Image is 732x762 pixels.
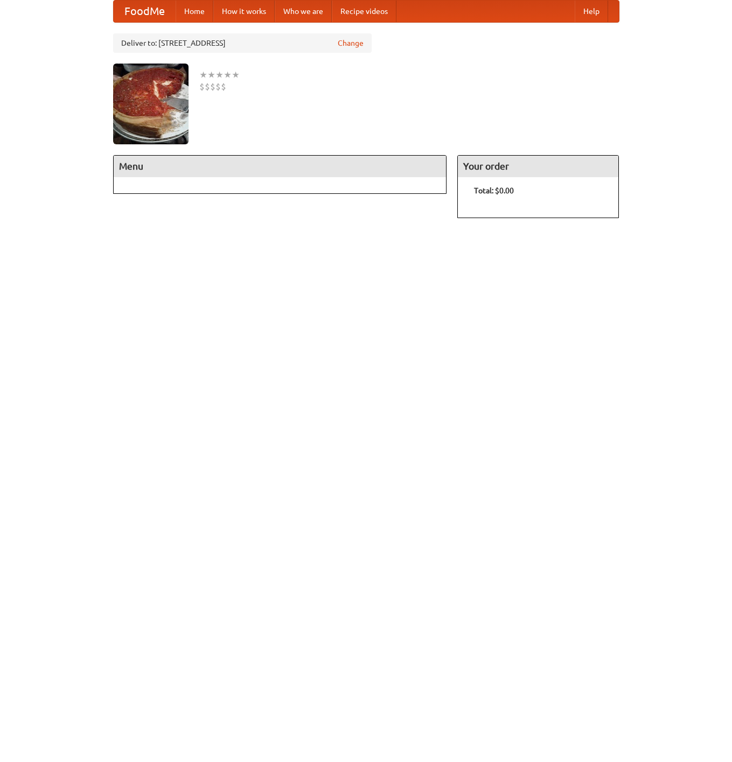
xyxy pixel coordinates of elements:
b: Total: $0.00 [474,186,514,195]
li: ★ [199,69,207,81]
li: ★ [207,69,215,81]
a: Help [575,1,608,22]
a: Home [176,1,213,22]
a: FoodMe [114,1,176,22]
li: $ [210,81,215,93]
a: How it works [213,1,275,22]
a: Recipe videos [332,1,396,22]
li: $ [221,81,226,93]
h4: Your order [458,156,618,177]
li: $ [215,81,221,93]
div: Deliver to: [STREET_ADDRESS] [113,33,372,53]
li: ★ [215,69,224,81]
li: $ [199,81,205,93]
a: Change [338,38,364,48]
li: ★ [232,69,240,81]
a: Who we are [275,1,332,22]
h4: Menu [114,156,447,177]
img: angular.jpg [113,64,189,144]
li: $ [205,81,210,93]
li: ★ [224,69,232,81]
